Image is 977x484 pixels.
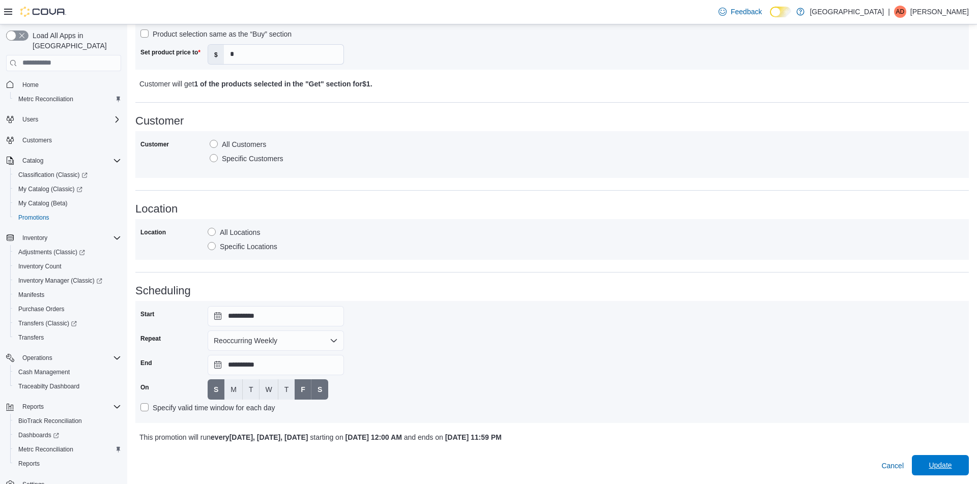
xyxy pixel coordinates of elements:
a: Classification (Classic) [10,168,125,182]
a: Cash Management [14,366,74,378]
a: Classification (Classic) [14,169,92,181]
button: F [295,379,311,400]
button: S [208,379,224,400]
b: 1 of the products selected in the "Get" section for $1 . [194,80,372,88]
span: Reports [22,403,44,411]
span: Classification (Classic) [18,171,88,179]
span: Inventory Manager (Classic) [18,277,102,285]
label: End [140,359,152,367]
span: T [249,384,253,395]
span: F [301,384,305,395]
label: Product selection same as the “Buy” section [140,28,292,40]
button: Catalog [2,154,125,168]
span: My Catalog (Classic) [18,185,82,193]
a: Metrc Reconciliation [14,443,77,456]
button: Transfers [10,330,125,345]
button: Users [2,112,125,127]
span: Home [22,81,39,89]
span: Metrc Reconciliation [14,93,121,105]
button: Cancel [877,456,908,476]
span: Metrc Reconciliation [14,443,121,456]
p: Customer will get [139,78,759,90]
span: Inventory Count [14,260,121,273]
span: Inventory Count [18,262,62,270]
span: Reports [18,401,121,413]
button: Reoccurring Weekly [208,330,344,351]
label: Location [140,228,166,236]
label: Repeat [140,335,161,343]
p: [GEOGRAPHIC_DATA] [810,6,884,18]
label: On [140,383,149,391]
a: Promotions [14,211,53,224]
span: Cancel [881,461,904,471]
label: Set product price to [140,48,200,56]
button: Reports [18,401,48,413]
b: [DATE] 11:59 PM [445,433,502,441]
span: Purchase Orders [14,303,121,315]
button: Users [18,113,42,126]
span: Dashboards [18,431,59,439]
button: Inventory Count [10,259,125,274]
span: My Catalog (Classic) [14,183,121,195]
span: Metrc Reconciliation [18,95,73,103]
label: $ [208,45,224,64]
span: Transfers (Classic) [14,317,121,329]
span: Classification (Classic) [14,169,121,181]
a: Metrc Reconciliation [14,93,77,105]
a: Transfers [14,331,48,344]
span: M [231,384,237,395]
span: Users [22,115,38,124]
img: Cova [20,7,66,17]
span: Transfers [18,334,44,342]
b: every [DATE], [DATE], [DATE] [211,433,308,441]
p: | [888,6,890,18]
button: Purchase Orders [10,302,125,316]
span: Manifests [18,291,44,299]
span: Reports [14,458,121,470]
button: Traceabilty Dashboard [10,379,125,394]
span: Metrc Reconciliation [18,445,73,453]
a: BioTrack Reconciliation [14,415,86,427]
b: [DATE] 12:00 AM [346,433,402,441]
span: Home [18,78,121,91]
a: Transfers (Classic) [10,316,125,330]
span: Dashboards [14,429,121,441]
span: Promotions [18,214,49,222]
input: Press the down key to open a popover containing a calendar. [208,355,344,375]
span: Users [18,113,121,126]
span: Customers [18,134,121,146]
button: Manifests [10,288,125,302]
span: Load All Apps in [GEOGRAPHIC_DATA] [28,31,121,51]
button: S [311,379,328,400]
span: Adjustments (Classic) [18,248,85,256]
a: Adjustments (Classic) [10,245,125,259]
button: Update [912,455,969,475]
button: BioTrack Reconciliation [10,414,125,428]
a: Customers [18,134,56,146]
a: Inventory Manager (Classic) [10,274,125,288]
button: Reports [2,400,125,414]
span: Reports [18,460,40,468]
div: Alex Dean [894,6,906,18]
span: BioTrack Reconciliation [14,415,121,427]
a: Transfers (Classic) [14,317,81,329]
button: M [224,379,243,400]
span: Transfers (Classic) [18,319,77,327]
label: All Locations [208,226,260,238]
a: Inventory Count [14,260,66,273]
label: Start [140,310,154,318]
label: Specific Customers [210,153,283,165]
span: Traceabilty Dashboard [14,380,121,392]
span: Promotions [14,211,121,224]
span: Operations [22,354,52,362]
span: Cash Management [18,368,70,376]
span: Feedback [731,7,762,17]
button: T [243,379,260,400]
span: Traceabilty Dashboard [18,382,79,390]
span: Catalog [22,157,43,165]
a: Reports [14,458,44,470]
p: [PERSON_NAME] [910,6,969,18]
span: Cash Management [14,366,121,378]
label: Customer [140,140,169,148]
